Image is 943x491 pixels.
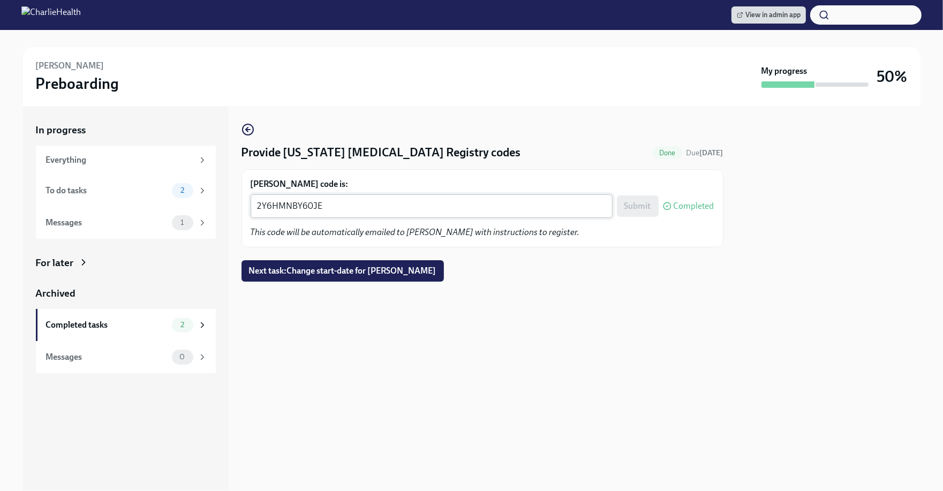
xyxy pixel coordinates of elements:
[36,207,216,239] a: Messages1
[257,200,606,213] textarea: 2Y6HMNBY60JE
[737,10,801,20] span: View in admin app
[686,148,723,157] span: Due
[46,319,168,331] div: Completed tasks
[674,202,714,210] span: Completed
[36,286,216,300] a: Archived
[877,67,908,86] h3: 50%
[700,148,723,157] strong: [DATE]
[21,6,81,24] img: CharlieHealth
[242,145,521,161] h4: Provide [US_STATE] [MEDICAL_DATA] Registry codes
[653,149,682,157] span: Done
[36,146,216,175] a: Everything
[251,178,714,190] label: [PERSON_NAME] code is:
[761,65,808,77] strong: My progress
[46,351,168,363] div: Messages
[46,185,168,197] div: To do tasks
[36,341,216,373] a: Messages0
[249,266,436,276] span: Next task : Change start-date for [PERSON_NAME]
[36,256,216,270] a: For later
[174,186,191,194] span: 2
[174,218,190,226] span: 1
[36,123,216,137] a: In progress
[36,309,216,341] a: Completed tasks2
[731,6,806,24] a: View in admin app
[46,154,193,166] div: Everything
[173,353,191,361] span: 0
[36,256,74,270] div: For later
[36,60,104,72] h6: [PERSON_NAME]
[242,260,444,282] button: Next task:Change start-date for [PERSON_NAME]
[686,148,723,158] span: August 28th, 2025 09:00
[251,227,580,237] em: This code will be automatically emailed to [PERSON_NAME] with instructions to register.
[36,74,119,93] h3: Preboarding
[46,217,168,229] div: Messages
[36,175,216,207] a: To do tasks2
[174,321,191,329] span: 2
